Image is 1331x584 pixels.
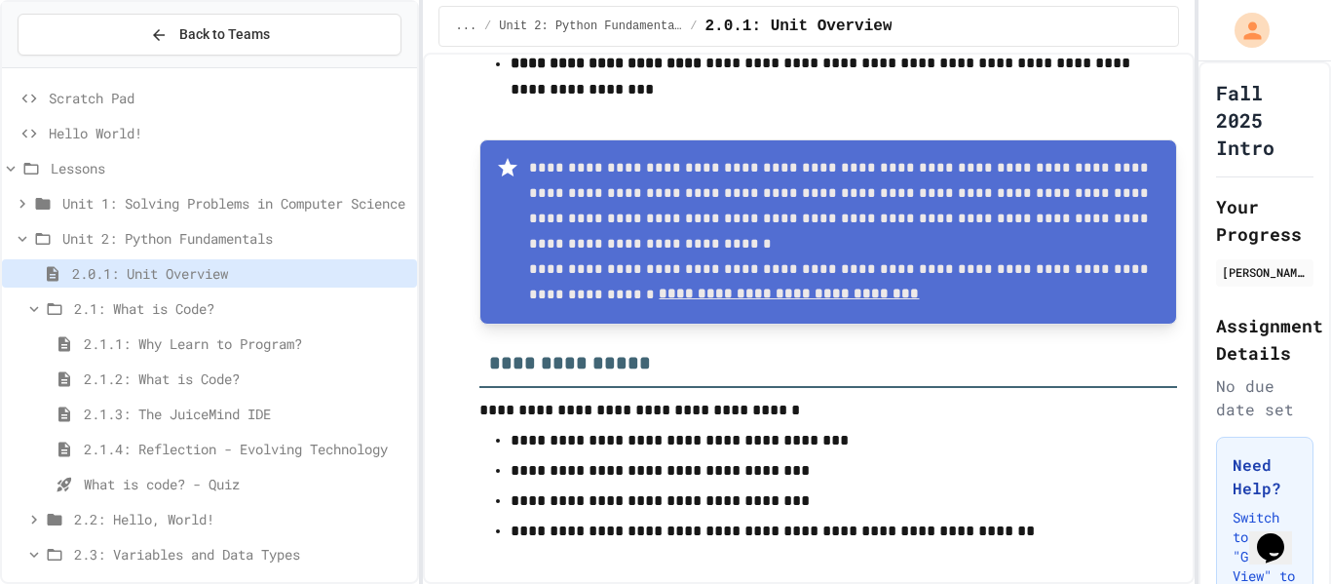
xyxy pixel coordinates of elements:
span: 2.1: What is Code? [74,298,409,319]
span: 2.1.3: The JuiceMind IDE [84,404,409,424]
span: Unit 2: Python Fundamentals [62,228,409,249]
span: 2.0.1: Unit Overview [704,15,892,38]
span: 2.1.2: What is Code? [84,369,409,389]
span: Back to Teams [179,24,270,45]
span: Hello World! [49,123,409,143]
div: No due date set [1216,374,1313,421]
span: 2.3: Variables and Data Types [74,544,409,565]
span: Unit 1: Solving Problems in Computer Science [62,193,409,214]
h1: Fall 2025 Intro [1216,79,1313,161]
span: Lessons [51,158,409,178]
button: Back to Teams [18,14,401,56]
div: My Account [1214,8,1274,53]
span: Unit 2: Python Fundamentals [499,19,682,34]
h2: Your Progress [1216,193,1313,248]
span: 2.0.1: Unit Overview [72,263,409,284]
iframe: chat widget [1249,506,1312,565]
span: 2.1.4: Reflection - Evolving Technology [84,439,409,459]
span: ... [455,19,476,34]
div: [PERSON_NAME] [1222,263,1308,281]
span: 2.1.1: Why Learn to Program? [84,333,409,354]
span: / [690,19,697,34]
span: / [484,19,491,34]
h3: Need Help? [1233,453,1297,500]
span: Scratch Pad [49,88,409,108]
h2: Assignment Details [1216,312,1313,367]
span: 2.2: Hello, World! [74,509,409,529]
span: What is code? - Quiz [84,474,409,494]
